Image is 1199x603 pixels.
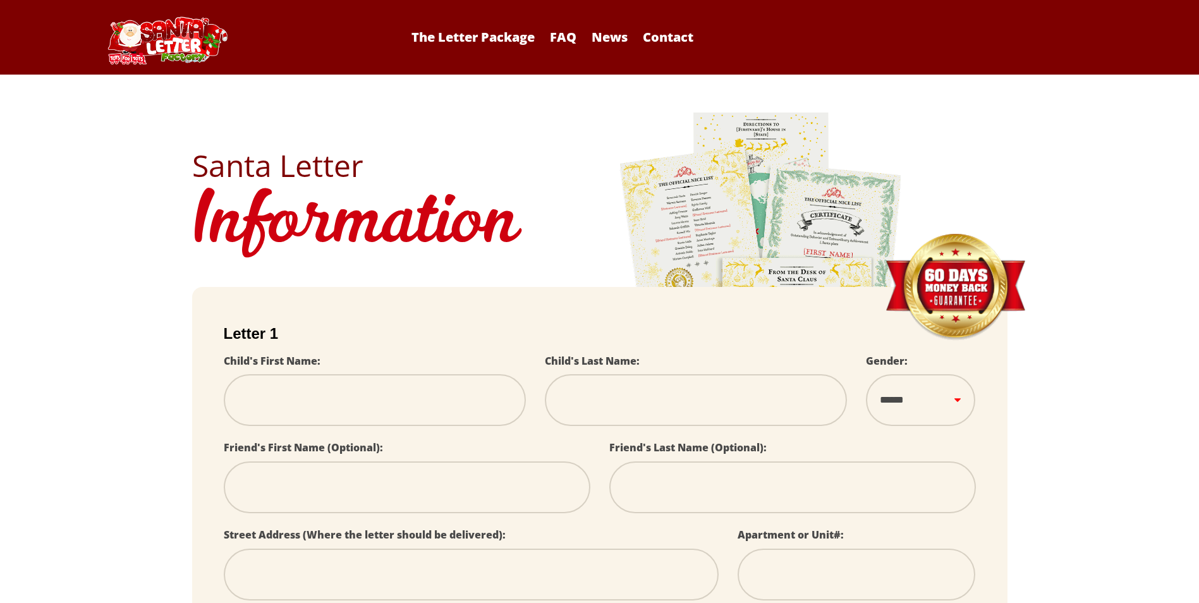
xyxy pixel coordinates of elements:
[544,28,583,46] a: FAQ
[619,111,903,464] img: letters.png
[636,28,700,46] a: Contact
[585,28,634,46] a: News
[738,528,844,542] label: Apartment or Unit#:
[192,150,1007,181] h2: Santa Letter
[224,528,506,542] label: Street Address (Where the letter should be delivered):
[224,354,320,368] label: Child's First Name:
[866,354,908,368] label: Gender:
[884,233,1026,341] img: Money Back Guarantee
[609,441,767,454] label: Friend's Last Name (Optional):
[192,181,1007,268] h1: Information
[405,28,541,46] a: The Letter Package
[224,441,383,454] label: Friend's First Name (Optional):
[104,16,230,64] img: Santa Letter Logo
[224,325,976,343] h2: Letter 1
[545,354,640,368] label: Child's Last Name:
